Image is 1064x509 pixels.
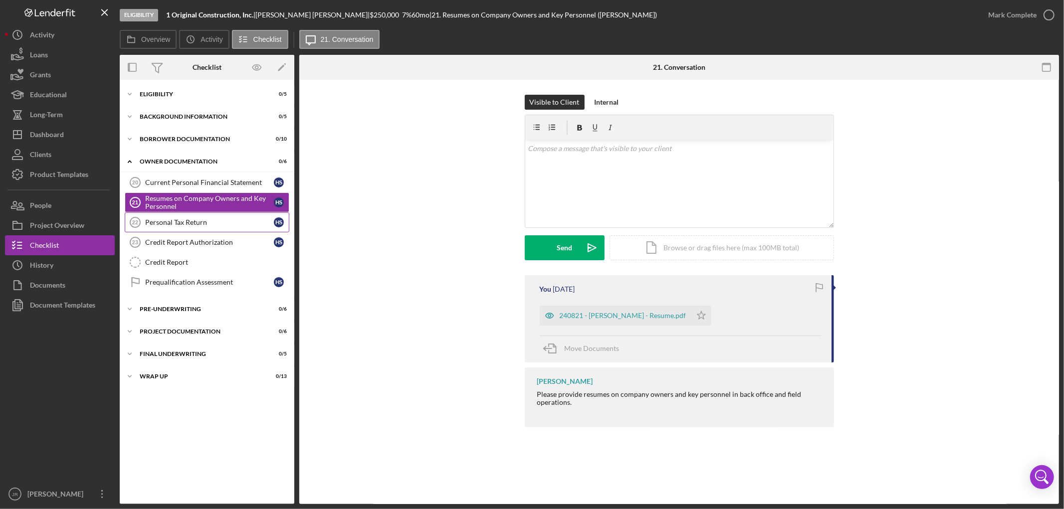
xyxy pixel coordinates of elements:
div: Product Templates [30,165,88,187]
div: [PERSON_NAME] [537,377,593,385]
span: $250,000 [370,10,399,19]
div: 0 / 6 [269,329,287,335]
button: 240821 - [PERSON_NAME] - Resume.pdf [540,306,711,326]
tspan: 20 [132,179,138,185]
div: Loans [30,45,48,67]
div: Project Documentation [140,329,262,335]
div: 240821 - [PERSON_NAME] - Resume.pdf [560,312,686,320]
button: History [5,255,115,275]
button: JR[PERSON_NAME] [5,484,115,504]
a: Credit Report [125,252,289,272]
div: 0 / 13 [269,373,287,379]
div: Borrower Documentation [140,136,262,142]
label: Overview [141,35,170,43]
div: H S [274,197,284,207]
div: Dashboard [30,125,64,147]
div: Checklist [30,235,59,258]
button: People [5,195,115,215]
button: Long-Term [5,105,115,125]
div: H S [274,237,284,247]
div: [PERSON_NAME] [25,484,90,507]
div: Credit Report Authorization [145,238,274,246]
button: Activity [5,25,115,45]
div: [PERSON_NAME] [PERSON_NAME] | [255,11,370,19]
button: Visible to Client [525,95,585,110]
div: Resumes on Company Owners and Key Personnel [145,194,274,210]
button: Mark Complete [978,5,1059,25]
button: Documents [5,275,115,295]
div: Pre-Underwriting [140,306,262,312]
div: Checklist [193,63,221,71]
div: You [540,285,552,293]
button: Product Templates [5,165,115,184]
div: Wrap Up [140,373,262,379]
div: Eligibility [140,91,262,97]
div: 0 / 10 [269,136,287,142]
a: Dashboard [5,125,115,145]
div: Credit Report [145,258,289,266]
div: H S [274,277,284,287]
a: 23Credit Report AuthorizationHS [125,232,289,252]
div: Long-Term [30,105,63,127]
div: Mark Complete [988,5,1037,25]
button: Checklist [5,235,115,255]
div: 0 / 5 [269,351,287,357]
button: Internal [590,95,624,110]
div: Final Underwriting [140,351,262,357]
button: Clients [5,145,115,165]
div: 0 / 6 [269,159,287,165]
div: Document Templates [30,295,95,318]
div: 0 / 5 [269,91,287,97]
text: JR [12,492,18,497]
div: Visible to Client [530,95,580,110]
span: Move Documents [565,344,620,352]
div: Documents [30,275,65,298]
button: Project Overview [5,215,115,235]
div: Eligibility [120,9,158,21]
div: Prequalification Assessment [145,278,274,286]
tspan: 23 [132,239,138,245]
div: Internal [595,95,619,110]
button: Send [525,235,605,260]
div: Educational [30,85,67,107]
button: Checklist [232,30,288,49]
a: 22Personal Tax ReturnHS [125,212,289,232]
div: Project Overview [30,215,84,238]
tspan: 22 [132,219,138,225]
div: People [30,195,51,218]
div: 60 mo [412,11,429,19]
div: Send [557,235,572,260]
button: Educational [5,85,115,105]
a: 20Current Personal Financial StatementHS [125,172,289,192]
div: Grants [30,65,51,87]
div: Current Personal Financial Statement [145,178,274,186]
div: 0 / 5 [269,114,287,120]
div: Please provide resumes on company owners and key personnel in back office and field operations. [537,390,824,406]
button: Move Documents [540,336,630,361]
button: Activity [179,30,229,49]
div: | 21. Resumes on Company Owners and Key Personnel ([PERSON_NAME]) [429,11,657,19]
label: 21. Conversation [321,35,374,43]
div: | [166,11,255,19]
label: Checklist [253,35,282,43]
button: Overview [120,30,177,49]
button: Loans [5,45,115,65]
button: Grants [5,65,115,85]
div: Owner Documentation [140,159,262,165]
div: Clients [30,145,51,167]
div: H S [274,217,284,227]
button: 21. Conversation [299,30,380,49]
button: Document Templates [5,295,115,315]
